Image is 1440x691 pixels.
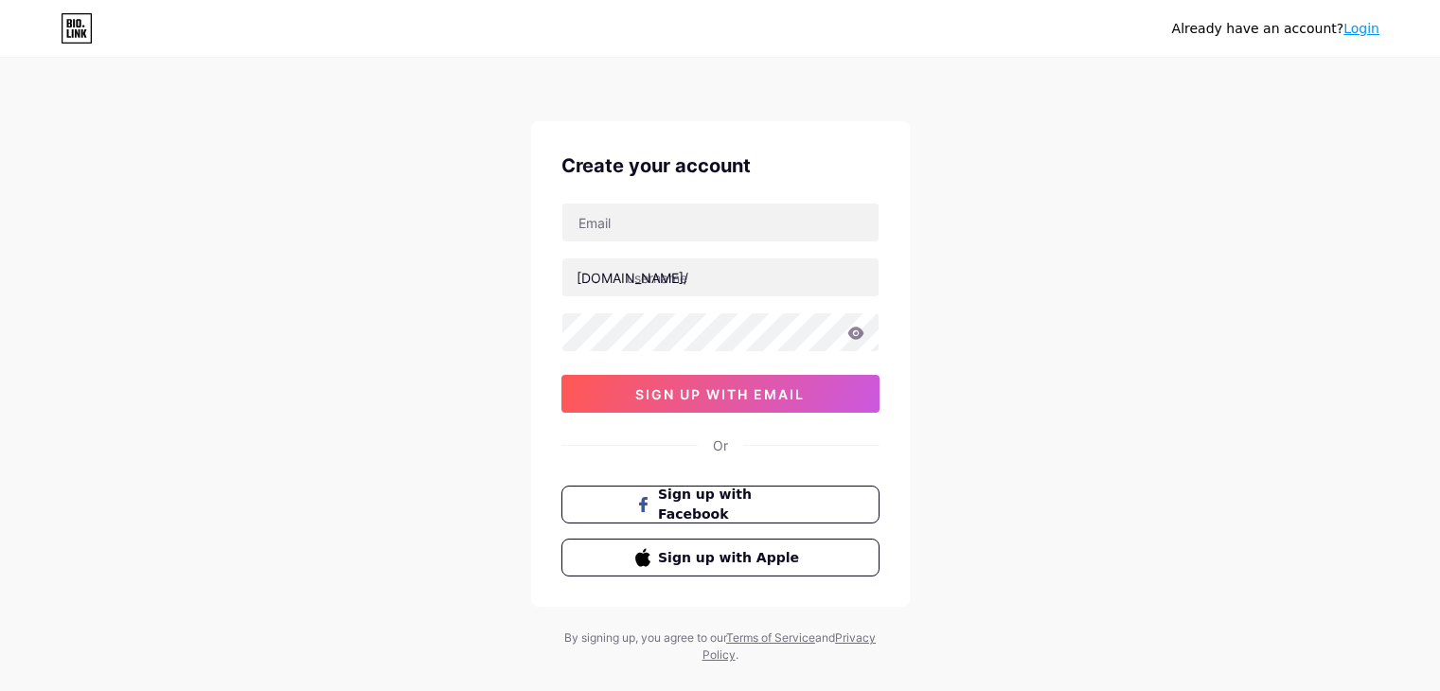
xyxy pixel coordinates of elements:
div: Create your account [561,151,880,180]
div: [DOMAIN_NAME]/ [577,268,688,288]
button: sign up with email [561,375,880,413]
span: sign up with email [635,386,805,402]
span: Sign up with Facebook [658,485,805,524]
div: Or [713,435,728,455]
input: Email [562,204,879,241]
div: By signing up, you agree to our and . [560,629,881,664]
span: Sign up with Apple [658,548,805,568]
button: Sign up with Facebook [561,486,880,523]
a: Login [1343,21,1379,36]
input: username [562,258,879,296]
div: Already have an account? [1172,19,1379,39]
a: Terms of Service [726,630,815,645]
button: Sign up with Apple [561,539,880,576]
